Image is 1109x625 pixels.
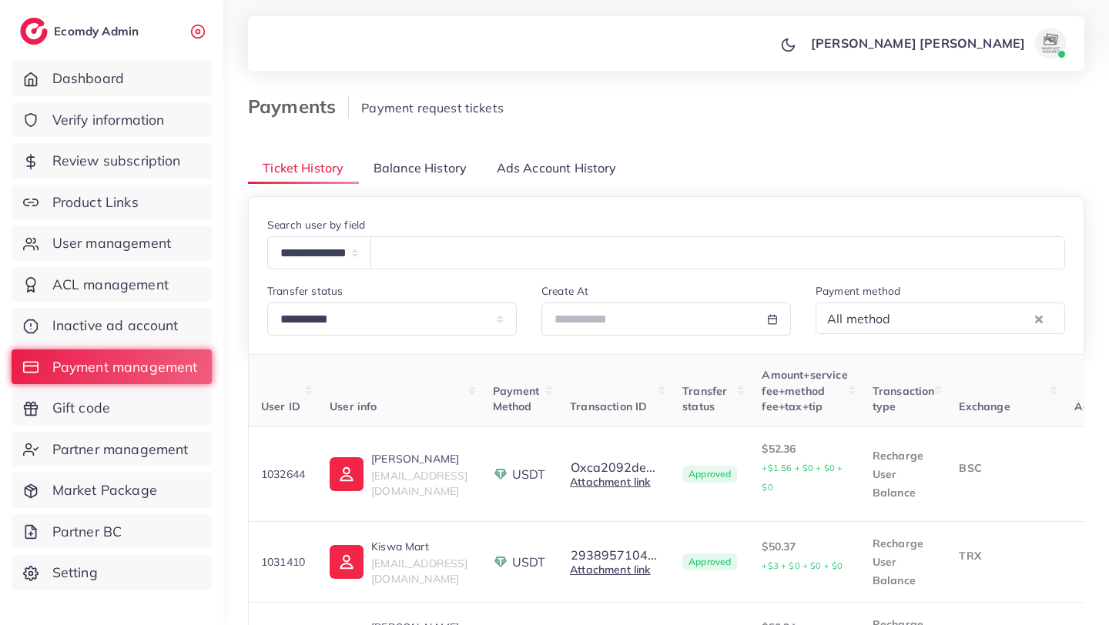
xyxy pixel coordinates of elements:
[371,469,467,498] span: [EMAIL_ADDRESS][DOMAIN_NAME]
[52,69,124,89] span: Dashboard
[816,302,1065,334] div: Search for option
[570,548,658,562] button: 2938957104...
[762,368,847,413] span: Amount+service fee+method fee+tax+tip
[330,399,377,413] span: User info
[263,159,343,177] span: Ticket History
[371,450,467,468] p: [PERSON_NAME]
[20,18,48,45] img: logo
[52,316,179,336] span: Inactive ad account
[802,28,1072,58] a: [PERSON_NAME] [PERSON_NAME]avatar
[52,563,98,583] span: Setting
[959,546,1050,565] p: TRX
[52,480,157,500] span: Market Package
[12,432,212,467] a: Partner management
[261,553,305,571] p: 1031410
[959,459,1050,477] p: BSC
[512,466,546,483] span: USDT
[682,553,737,570] span: Approved
[959,399,1010,413] span: Exchange
[261,399,300,413] span: User ID
[493,466,508,482] img: payment
[52,398,110,418] span: Gift code
[52,110,165,130] span: Verify information
[52,275,169,295] span: ACL management
[12,555,212,590] a: Setting
[682,384,727,413] span: Transfer status
[512,553,546,571] span: USDT
[762,560,843,571] small: +$3 + $0 + $0 + $0
[12,514,212,550] a: Partner BC
[493,384,540,413] span: Payment Method
[54,24,142,38] h2: Ecomdy Admin
[371,537,467,556] p: Kiswa Mart
[762,440,847,496] p: $52.36
[361,100,504,115] span: Payment request tickets
[873,446,935,502] p: Recharge User Balance
[52,151,181,171] span: Review subscription
[261,465,305,483] p: 1032644
[873,534,935,590] p: Recharge User Balance
[267,217,365,232] label: Search user by field
[493,554,508,570] img: payment
[873,384,935,413] span: Transaction type
[52,192,139,212] span: Product Links
[762,463,843,493] small: +$1.56 + $0 + $0 + $0
[248,95,349,118] h3: Payments
[570,460,656,474] button: Oxca2092de...
[267,283,343,299] label: Transfer status
[374,159,467,177] span: Balance History
[12,61,212,96] a: Dashboard
[330,457,364,491] img: ic-user-info.36bf1079.svg
[682,466,737,483] span: Approved
[52,357,198,377] span: Payment management
[570,399,647,413] span: Transaction ID
[12,226,212,261] a: User management
[330,545,364,579] img: ic-user-info.36bf1079.svg
[12,349,212,385] a: Payment management
[12,102,212,138] a: Verify information
[762,537,847,575] p: $50.37
[20,18,142,45] a: logoEcomdy Admin
[570,475,650,489] a: Attachment link
[497,159,617,177] span: Ads Account History
[541,283,588,299] label: Create At
[52,522,122,542] span: Partner BC
[12,143,212,179] a: Review subscription
[371,556,467,586] span: [EMAIL_ADDRESS][DOMAIN_NAME]
[12,473,212,508] a: Market Package
[52,233,171,253] span: User management
[816,283,900,299] label: Payment method
[1035,309,1043,327] button: Clear Selected
[570,563,650,577] a: Attachment link
[12,308,212,343] a: Inactive ad account
[12,185,212,220] a: Product Links
[12,267,212,302] a: ACL management
[824,307,894,330] span: All method
[52,440,189,460] span: Partner management
[1035,28,1066,58] img: avatar
[811,34,1025,52] p: [PERSON_NAME] [PERSON_NAME]
[896,306,1031,330] input: Search for option
[12,390,212,426] a: Gift code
